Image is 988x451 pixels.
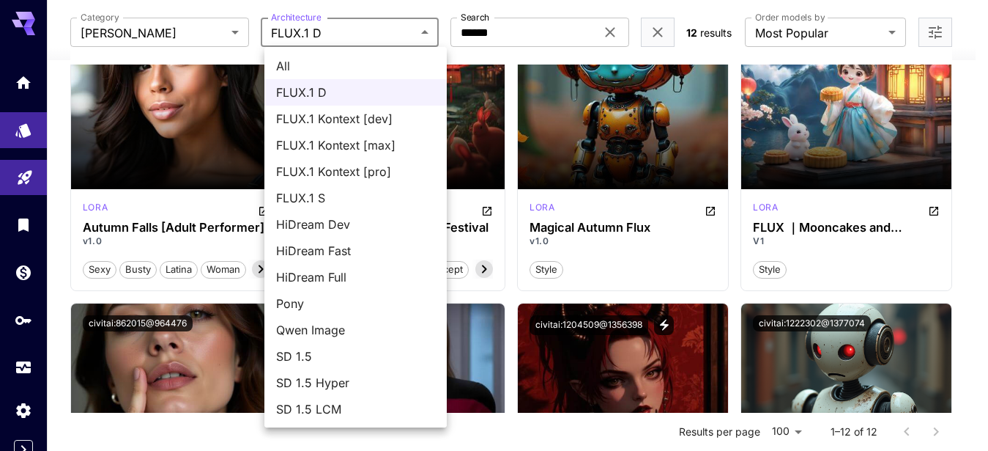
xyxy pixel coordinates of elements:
span: FLUX.1 Kontext [max] [276,136,435,154]
span: Pony [276,295,435,312]
span: FLUX.1 Kontext [pro] [276,163,435,180]
span: HiDream Full [276,268,435,286]
span: HiDream Fast [276,242,435,260]
span: Qwen Image [276,321,435,339]
span: All [276,57,435,75]
span: HiDream Dev [276,216,435,233]
span: FLUX.1 D [276,84,435,101]
span: SD 1.5 LCM [276,400,435,418]
span: SD 1.5 Hyper [276,374,435,392]
span: FLUX.1 Kontext [dev] [276,110,435,128]
span: SD 1.5 [276,348,435,365]
span: FLUX.1 S [276,189,435,207]
span: SD 3 [276,427,435,444]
